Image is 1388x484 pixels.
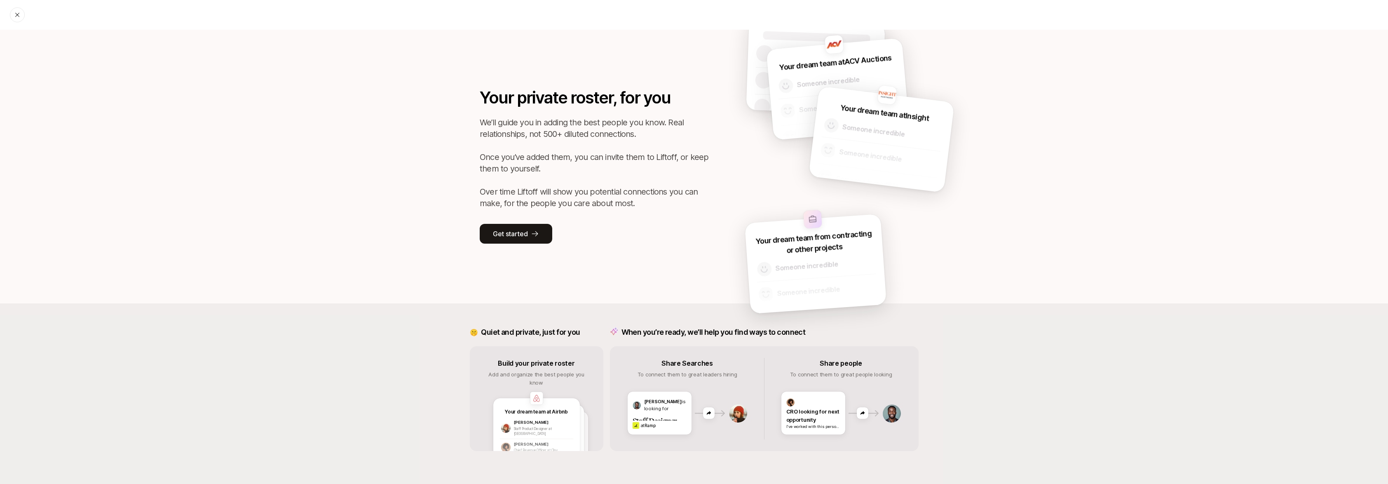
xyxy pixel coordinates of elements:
p: When you’re ready, we’ll help you find ways to connect [621,327,806,338]
span: Ramp [645,423,656,428]
img: ACV Auctions [824,35,844,54]
p: Your dream team from contracting or other projects [754,228,875,258]
p: Get started [493,228,528,239]
p: 🤫 [470,327,478,338]
img: Insight [877,85,897,105]
span: To connect them to great leaders hiring [638,371,737,378]
img: avatar-2.png [786,398,795,406]
p: [PERSON_NAME] [514,420,573,426]
p: at [641,423,656,429]
span: To connect them to great people looking [790,371,892,378]
img: other-company-logo.svg [803,210,822,229]
p: Staff Designer [633,415,687,421]
img: avatar-1.png [729,404,747,423]
p: CRO looking for next opportunity [786,407,840,424]
p: I've worked with this person at Intercom and they are a great leader [786,424,840,429]
p: Your dream team at Airbnb [505,408,568,416]
p: is looking for [644,398,687,412]
span: [PERSON_NAME] [644,399,682,404]
span: Add and organize the best people you know [488,371,584,386]
img: company-logo.png [530,392,543,405]
img: f92ccad0_b811_468c_8b5a_ad63715c99b3.jpg [633,422,639,429]
img: avatar-4.png [882,404,901,423]
p: Quiet and private, just for you [481,327,580,338]
p: Share people [820,358,862,369]
p: Build your private roster [498,358,574,369]
p: We’ll guide you in adding the best people you know. Real relationships, not 500+ diluted connecti... [480,117,710,209]
p: Your dream team at Insight [840,102,930,124]
p: Your private roster, for you [480,85,710,110]
button: Get started [480,224,552,244]
p: Share Searches [661,358,713,369]
p: Your dream team at ACV Auctions [779,52,892,73]
img: avatar-4.png [633,401,641,409]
